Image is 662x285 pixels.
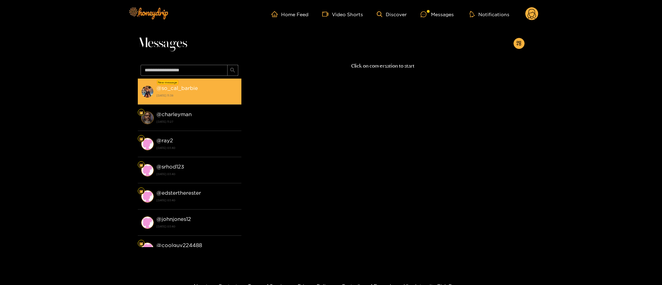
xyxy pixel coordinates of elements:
[156,164,184,170] strong: @ srhod123
[156,190,201,196] strong: @ edstertherester
[156,138,173,143] strong: @ ray2
[468,11,511,18] button: Notifications
[156,242,202,248] strong: @ coolguy224488
[421,10,454,18] div: Messages
[156,171,238,177] strong: [DATE] 03:40
[139,163,143,167] img: Fan Level
[156,85,198,91] strong: @ so_cal_barbie
[139,137,143,141] img: Fan Level
[227,65,238,76] button: search
[141,112,154,124] img: conversation
[271,11,281,17] span: home
[141,190,154,203] img: conversation
[322,11,332,17] span: video-camera
[156,216,191,222] strong: @ johnjones12
[141,138,154,150] img: conversation
[514,38,525,49] button: appstore-add
[156,197,238,203] strong: [DATE] 03:40
[271,11,308,17] a: Home Feed
[156,119,238,125] strong: [DATE] 11:27
[141,164,154,176] img: conversation
[141,216,154,229] img: conversation
[156,223,238,230] strong: [DATE] 03:40
[156,145,238,151] strong: [DATE] 03:40
[139,189,143,193] img: Fan Level
[241,62,525,70] p: Click on conversation to start
[139,111,143,115] img: Fan Level
[138,35,187,52] span: Messages
[139,242,143,246] img: Fan Level
[141,85,154,98] img: conversation
[516,41,521,47] span: appstore-add
[377,11,407,17] a: Discover
[156,92,238,99] strong: [DATE] 11:38
[230,68,235,73] span: search
[322,11,363,17] a: Video Shorts
[157,80,179,85] div: New message
[141,243,154,255] img: conversation
[156,111,192,117] strong: @ charleyman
